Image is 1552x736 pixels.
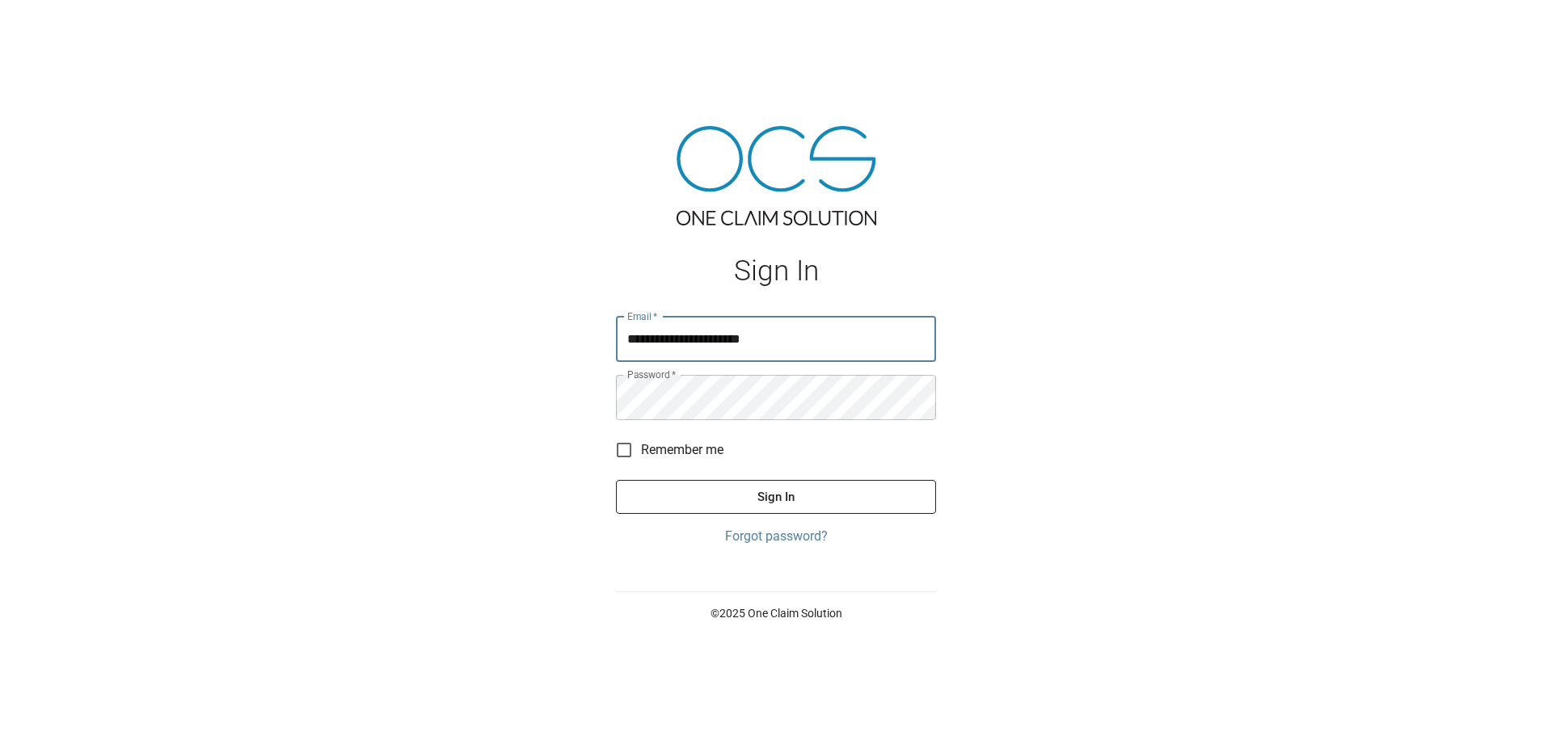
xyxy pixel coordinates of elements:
span: Remember me [641,440,723,460]
button: Sign In [616,480,936,514]
img: ocs-logo-tra.png [677,126,876,225]
p: © 2025 One Claim Solution [616,605,936,621]
img: ocs-logo-white-transparent.png [19,10,84,42]
a: Forgot password? [616,527,936,546]
label: Email [627,309,658,323]
h1: Sign In [616,254,936,288]
label: Password [627,368,676,381]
